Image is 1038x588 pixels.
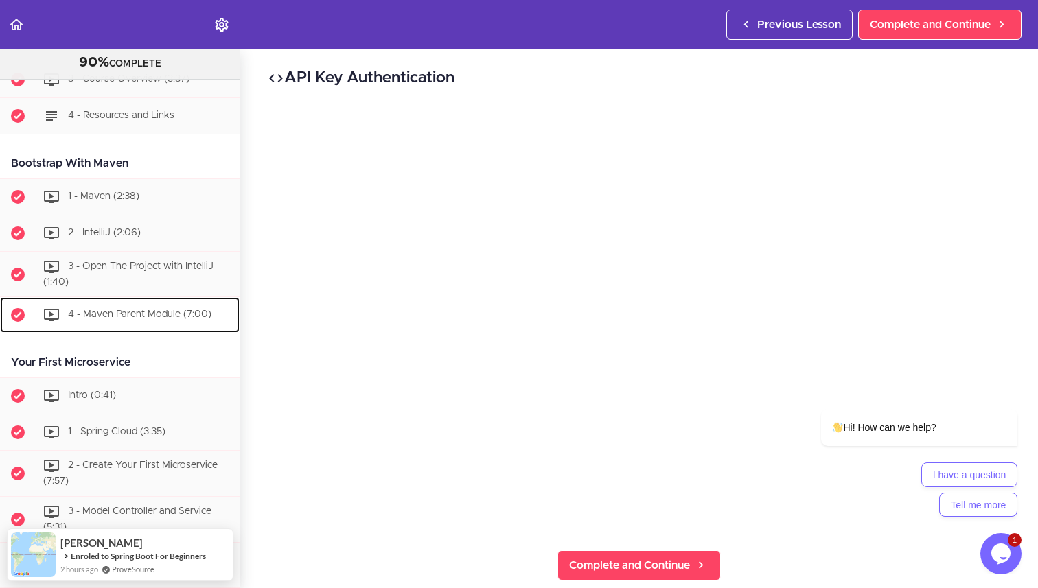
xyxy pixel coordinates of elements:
span: 4 - Resources and Links [68,110,174,120]
span: 2 - IntelliJ (2:06) [68,228,141,237]
span: [PERSON_NAME] [60,537,143,549]
span: 3 - Model Controller and Service (5:31) [43,506,211,532]
div: COMPLETE [17,54,222,72]
span: Intro (0:41) [68,391,116,401]
span: Complete and Continue [870,16,991,33]
a: Enroled to Spring Boot For Beginners [71,551,206,561]
span: 2 hours ago [60,563,98,575]
a: ProveSource [112,563,154,575]
span: 90% [79,56,109,69]
a: Previous Lesson [726,10,853,40]
svg: Back to course curriculum [8,16,25,33]
span: 1 - Maven (2:38) [68,191,139,201]
span: Complete and Continue [569,557,690,574]
span: Previous Lesson [757,16,841,33]
span: 3 - Open The Project with IntelliJ (1:40) [43,261,214,287]
h2: API Key Authentication [268,67,1011,90]
span: 2 - Create Your First Microservice (7:57) [43,461,218,486]
span: 1 - Spring Cloud (3:35) [68,427,165,437]
iframe: chat widget [980,533,1024,574]
svg: Settings Menu [214,16,230,33]
a: Complete and Continue [858,10,1022,40]
a: Complete and Continue [557,550,721,580]
span: -> [60,550,69,561]
iframe: chat widget [777,285,1024,526]
span: 4 - Maven Parent Module (7:00) [68,310,211,320]
img: provesource social proof notification image [11,532,56,577]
